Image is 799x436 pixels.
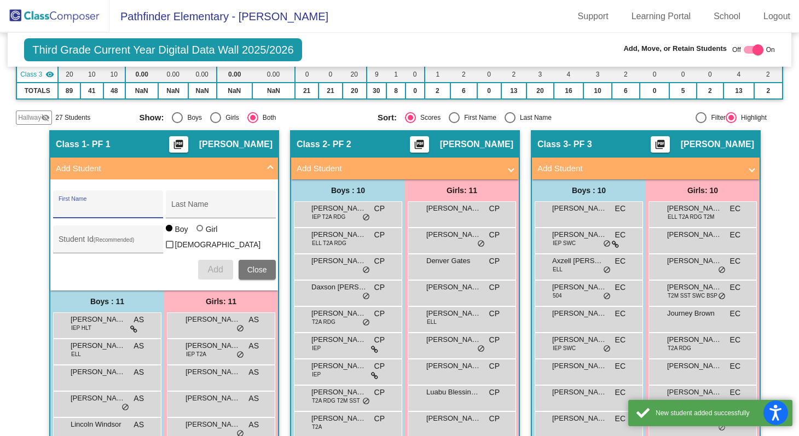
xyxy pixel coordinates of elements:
[374,413,385,425] span: CP
[526,66,554,83] td: 3
[667,387,722,398] span: [PERSON_NAME]
[669,66,696,83] td: 0
[16,66,58,83] td: Emily Courtney - PF 3
[705,8,749,25] a: School
[291,179,405,201] div: Boys : 10
[553,292,562,300] span: 504
[252,66,295,83] td: 0.00
[134,314,144,325] span: AS
[312,344,321,352] span: IEP
[425,66,450,83] td: 1
[489,229,500,241] span: CP
[426,334,481,345] span: [PERSON_NAME]
[489,387,500,398] span: CP
[18,113,41,123] span: Hallway
[615,203,626,214] span: EC
[311,229,366,240] span: [PERSON_NAME]
[477,345,485,353] span: do_not_disturb_alt
[41,113,50,122] mat-icon: visibility_off
[754,83,783,99] td: 2
[55,113,90,123] span: 27 Students
[16,83,58,99] td: TOTALS
[501,83,527,99] td: 13
[50,158,278,179] mat-expansion-panel-header: Add Student
[362,397,370,406] span: do_not_disturb_alt
[615,308,626,319] span: EC
[640,66,670,83] td: 0
[552,308,607,319] span: [PERSON_NAME]'[PERSON_NAME]
[667,203,722,214] span: [PERSON_NAME]
[71,314,125,325] span: [PERSON_NAME] [PERSON_NAME]
[450,83,477,99] td: 6
[426,203,481,214] span: [PERSON_NAME]
[489,361,500,372] span: CP
[248,419,259,431] span: AS
[374,308,385,319] span: CP
[312,397,360,405] span: T2A RDG T2M SST
[175,224,188,235] div: Boy
[603,240,611,248] span: do_not_disturb_alt
[311,308,366,319] span: [PERSON_NAME]
[730,361,740,372] span: EC
[603,292,611,301] span: do_not_disturb_alt
[583,66,612,83] td: 3
[668,213,714,221] span: ELL T2A RDG T2M
[378,113,397,123] span: Sort:
[426,413,481,424] span: [PERSON_NAME]
[186,340,240,351] span: [PERSON_NAME]
[754,66,783,83] td: 2
[319,83,343,99] td: 21
[583,83,612,99] td: 10
[569,8,617,25] a: Support
[312,370,321,379] span: IEP
[406,83,424,99] td: 0
[103,66,125,83] td: 10
[312,239,346,247] span: ELL T2A RDG
[615,387,626,398] span: EC
[450,66,477,83] td: 2
[186,393,240,404] span: [PERSON_NAME]
[362,318,370,327] span: do_not_disturb_alt
[56,139,86,150] span: Class 1
[667,229,722,240] span: [PERSON_NAME]
[426,229,481,240] span: [PERSON_NAME]
[343,66,367,83] td: 20
[311,334,366,345] span: [PERSON_NAME]
[477,240,485,248] span: do_not_disturb_alt
[667,308,722,319] span: Journey Brown
[71,393,125,404] span: [PERSON_NAME]
[80,83,103,99] td: 41
[319,66,343,83] td: 0
[217,83,252,99] td: NaN
[718,292,726,301] span: do_not_disturb_alt
[406,66,424,83] td: 0
[426,255,481,266] span: Denver Gates
[730,387,740,398] span: EC
[460,113,496,123] div: First Name
[766,45,775,55] span: On
[532,179,646,201] div: Boys : 10
[615,255,626,267] span: EC
[374,334,385,346] span: CP
[707,113,726,123] div: Filter
[236,324,244,333] span: do_not_disturb_alt
[681,139,754,150] span: [PERSON_NAME]
[489,282,500,293] span: CP
[653,139,667,154] mat-icon: picture_as_pdf
[217,66,252,83] td: 0.00
[426,282,481,293] span: [PERSON_NAME]
[186,314,240,325] span: [PERSON_NAME]
[58,66,80,83] td: 20
[426,361,481,371] span: [PERSON_NAME]
[477,83,501,99] td: 0
[312,423,322,431] span: T2A
[207,265,223,274] span: Add
[311,361,366,371] span: [PERSON_NAME]
[139,113,164,123] span: Show:
[367,83,386,99] td: 30
[362,213,370,222] span: do_not_disturb_alt
[134,340,144,352] span: AS
[755,8,799,25] a: Logout
[615,361,626,372] span: EC
[640,83,670,99] td: 0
